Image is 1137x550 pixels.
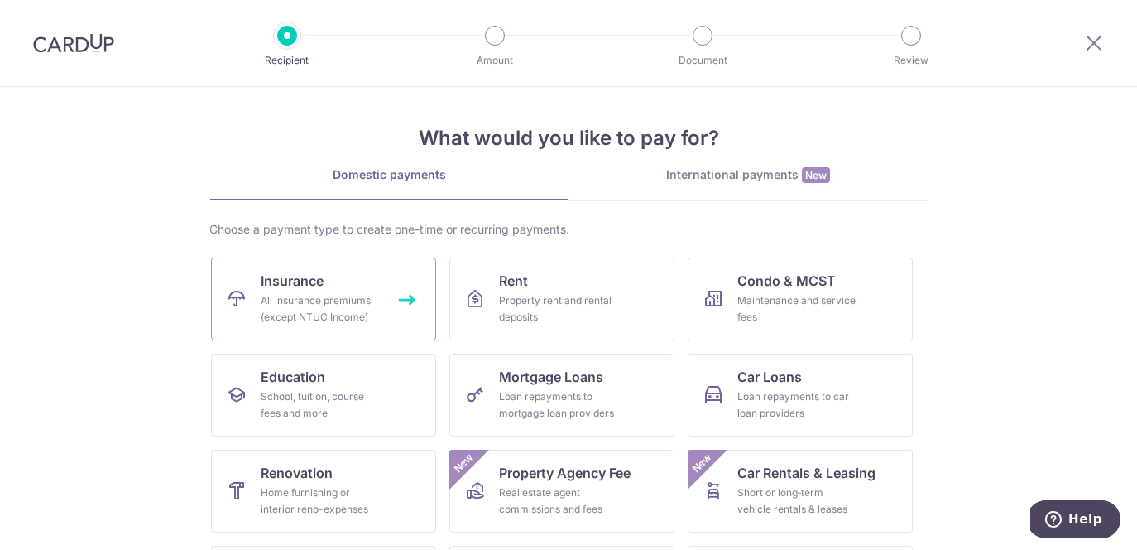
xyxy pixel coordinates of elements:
span: Property Agency Fee [499,463,631,483]
a: RentProperty rent and rental deposits [449,258,674,340]
span: Rent [499,271,528,291]
div: School, tuition, course fees and more [261,388,380,422]
p: Amount [434,52,556,69]
span: New [688,450,716,477]
a: Condo & MCSTMaintenance and service fees [688,258,913,340]
h4: What would you like to pay for? [209,123,928,153]
a: RenovationHome furnishing or interior reno-expenses [211,450,436,533]
a: Car LoansLoan repayments to car loan providers [688,354,913,437]
div: Real estate agent commissions and fees [499,485,618,518]
a: Mortgage LoansLoan repayments to mortgage loan providers [449,354,674,437]
div: Loan repayments to car loan providers [737,388,856,422]
div: Choose a payment type to create one-time or recurring payments. [209,221,928,238]
a: Property Agency FeeReal estate agent commissions and feesNew [449,450,674,533]
span: Car Loans [737,367,802,387]
iframe: Opens a widget where you can find more information [1030,500,1120,542]
span: Education [261,367,325,387]
div: Maintenance and service fees [737,292,856,326]
span: Help [38,12,72,27]
span: Mortgage Loans [499,367,603,387]
span: New [802,167,830,183]
span: Renovation [261,463,333,483]
span: Car Rentals & Leasing [737,463,876,483]
div: Home furnishing or interior reno-expenses [261,485,380,518]
img: CardUp [33,33,114,53]
div: Loan repayments to mortgage loan providers [499,388,618,422]
span: Condo & MCST [737,271,836,291]
a: InsuranceAll insurance premiums (except NTUC Income) [211,258,436,340]
div: International payments [568,166,928,184]
div: All insurance premiums (except NTUC Income) [261,292,380,326]
a: Car Rentals & LeasingShort or long‑term vehicle rentals & leasesNew [688,450,913,533]
a: EducationSchool, tuition, course fees and more [211,354,436,437]
p: Document [641,52,764,69]
p: Recipient [226,52,348,69]
div: Domestic payments [209,166,568,183]
div: Short or long‑term vehicle rentals & leases [737,485,856,518]
span: New [450,450,477,477]
div: Property rent and rental deposits [499,292,618,326]
p: Review [850,52,972,69]
span: Insurance [261,271,324,291]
